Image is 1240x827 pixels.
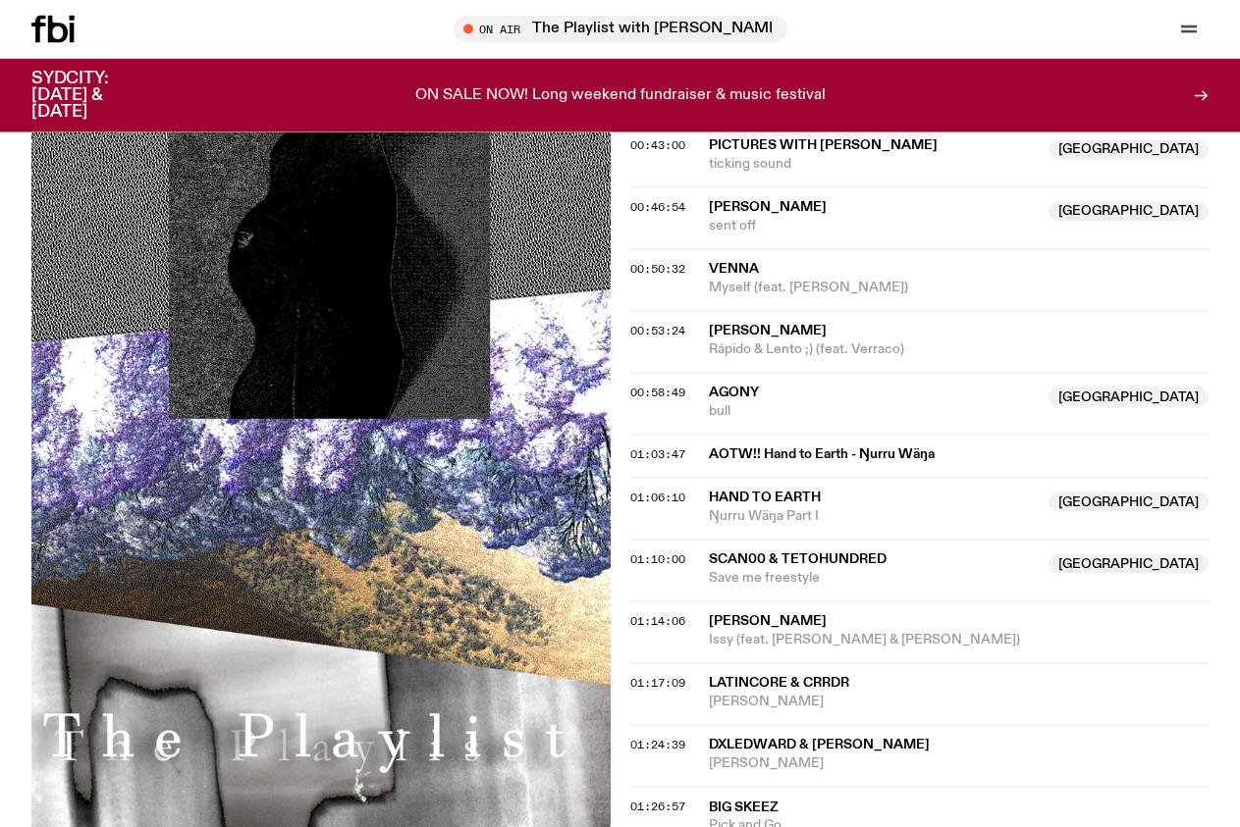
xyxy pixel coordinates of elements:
span: 00:46:54 [630,199,685,215]
span: 00:50:32 [630,261,685,277]
h3: SYDCITY: [DATE] & [DATE] [31,71,157,121]
span: [PERSON_NAME] [709,693,1210,711]
span: [GEOGRAPHIC_DATA] [1049,202,1209,222]
span: dxledward & [PERSON_NAME] [709,738,930,751]
span: Rápido & Lento ;) (feat. Verraco) [709,340,1210,359]
span: 01:10:00 [630,551,685,567]
span: 01:06:10 [630,490,685,505]
span: 01:17:09 [630,675,685,691]
span: Ŋurru Wäŋa Part I [709,507,1038,526]
span: 00:58:49 [630,385,685,400]
span: 00:53:24 [630,323,685,338]
span: [GEOGRAPHIC_DATA] [1049,388,1209,407]
span: Save me freestyle [709,569,1038,588]
span: ticking sound [709,155,1038,174]
span: sent off [709,217,1038,235]
button: On AirThe Playlist with [PERSON_NAME], [PERSON_NAME], [PERSON_NAME], [PERSON_NAME], and Raf [454,16,787,43]
p: ON SALE NOW! Long weekend fundraiser & music festival [415,87,826,105]
span: AGONY [709,386,759,399]
span: [GEOGRAPHIC_DATA] [1049,554,1209,574]
span: [PERSON_NAME] [709,324,827,337]
span: Big Skeez [709,801,779,814]
span: Scan00 & tetohundred [709,552,887,566]
span: 01:03:47 [630,446,685,462]
span: Hand to Earth [709,491,821,504]
span: 01:26:57 [630,799,685,814]
span: bull [709,402,1038,421]
span: [GEOGRAPHIC_DATA] [1049,492,1209,512]
span: pictures with [PERSON_NAME] [709,138,938,152]
span: 00:43:00 [630,137,685,153]
span: 01:14:06 [630,613,685,629]
span: [PERSON_NAME] [709,754,1210,773]
span: AOTW!! Hand to Earth - Ŋurru Wäŋa [709,445,1198,464]
span: [PERSON_NAME] [709,614,827,628]
span: [GEOGRAPHIC_DATA] [1049,140,1209,160]
span: LATINCORE & CRRDR [709,676,849,690]
span: Issy (feat. [PERSON_NAME] & [PERSON_NAME]) [709,631,1210,649]
span: Venna [709,262,759,276]
span: [PERSON_NAME] [709,200,827,214]
span: 01:24:39 [630,737,685,752]
span: Myself (feat. [PERSON_NAME]) [709,279,1210,297]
